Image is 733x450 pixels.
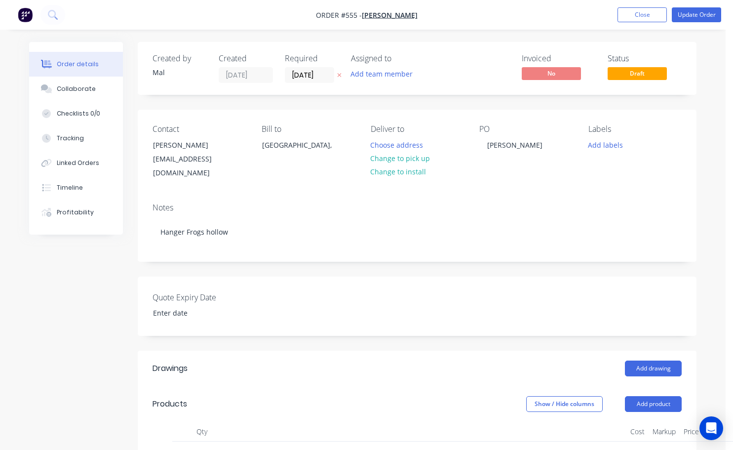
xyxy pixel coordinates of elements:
button: Add product [625,396,682,412]
div: [GEOGRAPHIC_DATA], [254,138,352,169]
button: Order details [29,52,123,77]
div: PO [479,124,573,134]
div: Mal [153,67,207,78]
div: Status [608,54,682,63]
button: Close [617,7,667,22]
div: Created [219,54,273,63]
button: Add team member [351,67,418,81]
div: Required [285,54,339,63]
div: [PERSON_NAME][EMAIL_ADDRESS][DOMAIN_NAME] [145,138,243,180]
button: Timeline [29,175,123,200]
button: Update Order [672,7,721,22]
button: Show / Hide columns [526,396,603,412]
div: Contact [153,124,246,134]
span: Draft [608,67,667,80]
div: Deliver to [371,124,464,134]
div: [PERSON_NAME] [153,138,235,152]
button: Add drawing [625,361,682,376]
button: Linked Orders [29,151,123,175]
label: Quote Expiry Date [153,291,276,303]
div: Checklists 0/0 [57,109,100,118]
button: Choose address [365,138,428,151]
div: Invoiced [522,54,596,63]
button: Add team member [346,67,418,81]
div: Cost [626,422,649,442]
button: Change to install [365,165,431,178]
div: Assigned to [351,54,450,63]
div: Drawings [153,363,188,374]
span: Order #555 - [316,10,362,20]
div: Timeline [57,183,83,192]
div: Qty [172,422,231,442]
div: [EMAIL_ADDRESS][DOMAIN_NAME] [153,152,235,180]
div: Labels [588,124,682,134]
div: Notes [153,203,682,212]
button: Collaborate [29,77,123,101]
img: Factory [18,7,33,22]
div: Open Intercom Messenger [699,416,723,440]
div: Created by [153,54,207,63]
div: Tracking [57,134,84,143]
div: Profitability [57,208,94,217]
button: Profitability [29,200,123,225]
div: Order details [57,60,99,69]
div: [PERSON_NAME] [479,138,550,152]
button: Tracking [29,126,123,151]
div: Price [680,422,703,442]
button: Change to pick up [365,152,435,165]
div: Bill to [262,124,355,134]
a: [PERSON_NAME] [362,10,418,20]
div: Markup [649,422,680,442]
div: Products [153,398,187,410]
button: Checklists 0/0 [29,101,123,126]
input: Enter date [146,306,269,321]
button: Add labels [583,138,628,151]
div: Linked Orders [57,159,99,167]
div: Hanger Frogs hollow [153,217,682,247]
span: No [522,67,581,80]
div: [GEOGRAPHIC_DATA], [262,138,344,152]
div: Collaborate [57,84,96,93]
